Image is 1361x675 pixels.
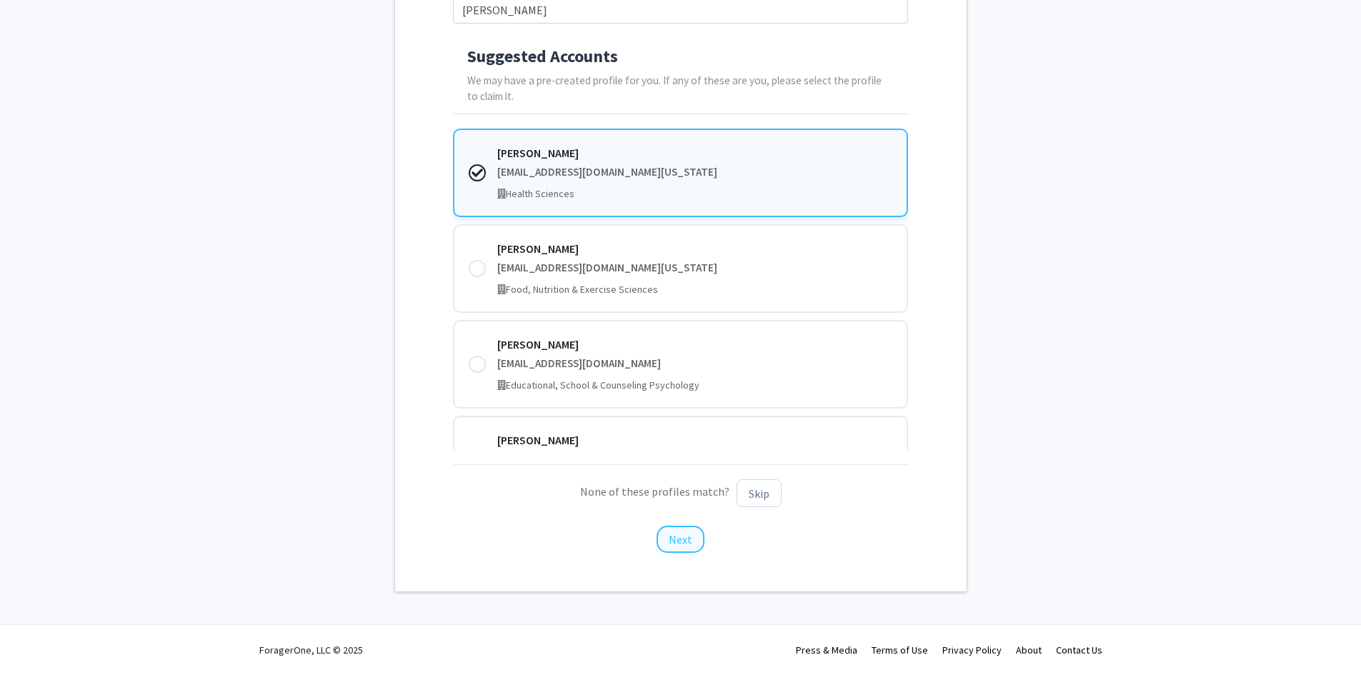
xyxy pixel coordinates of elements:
[497,144,892,161] div: [PERSON_NAME]
[942,644,1002,656] a: Privacy Policy
[497,260,892,276] div: [EMAIL_ADDRESS][DOMAIN_NAME][US_STATE]
[259,625,363,675] div: ForagerOne, LLC © 2025
[467,46,894,67] h4: Suggested Accounts
[872,644,928,656] a: Terms of Use
[506,187,574,200] span: Health Sciences
[497,240,892,257] div: [PERSON_NAME]
[11,611,61,664] iframe: Chat
[1016,644,1042,656] a: About
[497,336,892,353] div: [PERSON_NAME]
[497,431,892,449] div: [PERSON_NAME]
[467,73,894,106] p: We may have a pre-created profile for you. If any of these are you, please select the profile to ...
[497,356,892,372] div: [EMAIL_ADDRESS][DOMAIN_NAME]
[1056,644,1102,656] a: Contact Us
[506,283,658,296] span: Food, Nutrition & Exercise Sciences
[657,526,704,553] button: Next
[737,479,782,507] button: Skip
[453,479,908,507] p: None of these profiles match?
[506,379,699,391] span: Educational, School & Counseling Psychology
[796,644,857,656] a: Press & Media
[497,164,892,181] div: [EMAIL_ADDRESS][DOMAIN_NAME][US_STATE]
